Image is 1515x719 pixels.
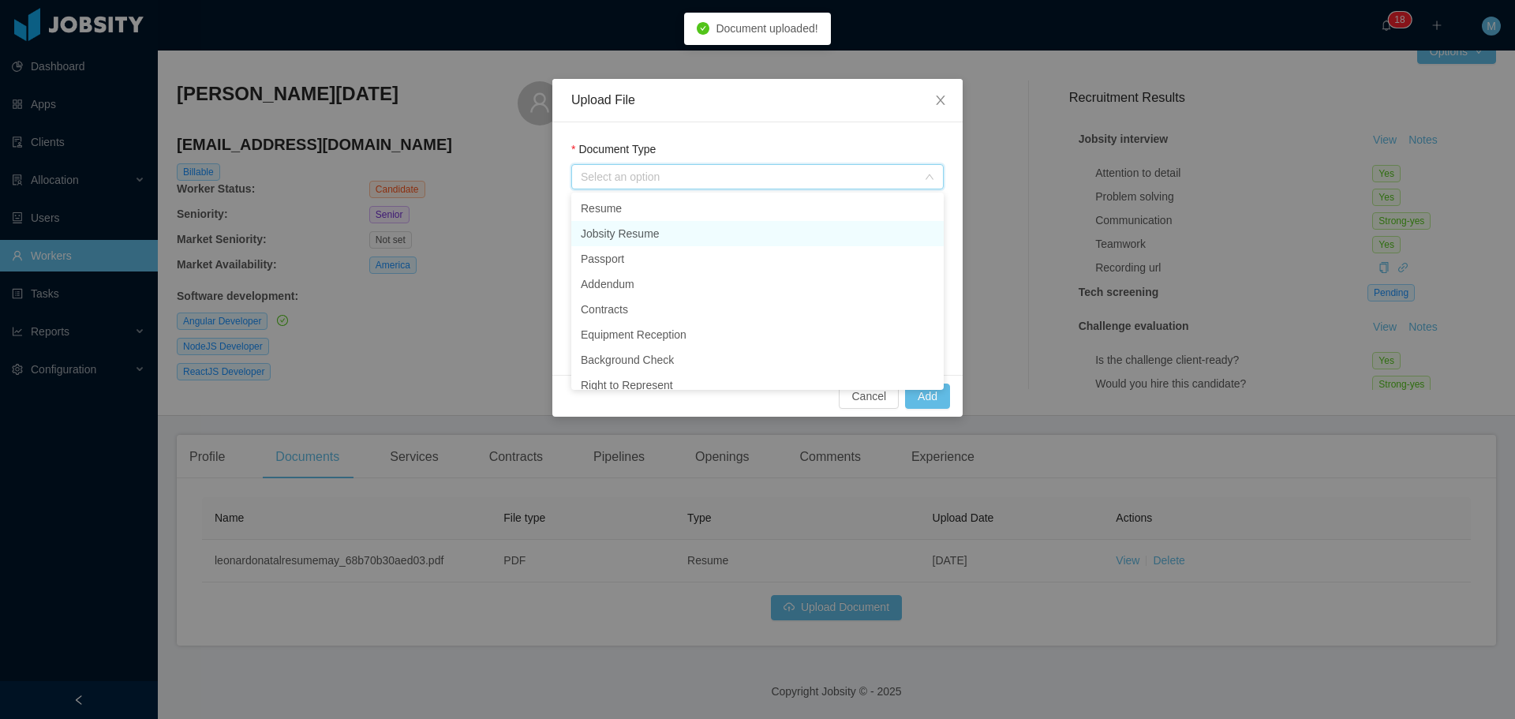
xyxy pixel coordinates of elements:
li: Passport [571,246,944,271]
li: Resume [571,196,944,221]
li: Jobsity Resume [571,221,944,246]
div: Upload File [571,92,944,109]
button: Cancel [839,384,899,409]
button: Close [918,79,963,123]
li: Background Check [571,347,944,373]
li: Equipment Reception [571,322,944,347]
i: icon: close [934,94,947,107]
i: icon: check-circle [697,22,709,35]
label: Document Type [571,143,656,155]
li: Right to Represent [571,373,944,398]
i: icon: down [925,172,934,183]
button: Add [905,384,950,409]
li: Contracts [571,297,944,322]
div: Select an option [581,169,917,185]
span: Document uploaded! [716,22,817,35]
li: Addendum [571,271,944,297]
